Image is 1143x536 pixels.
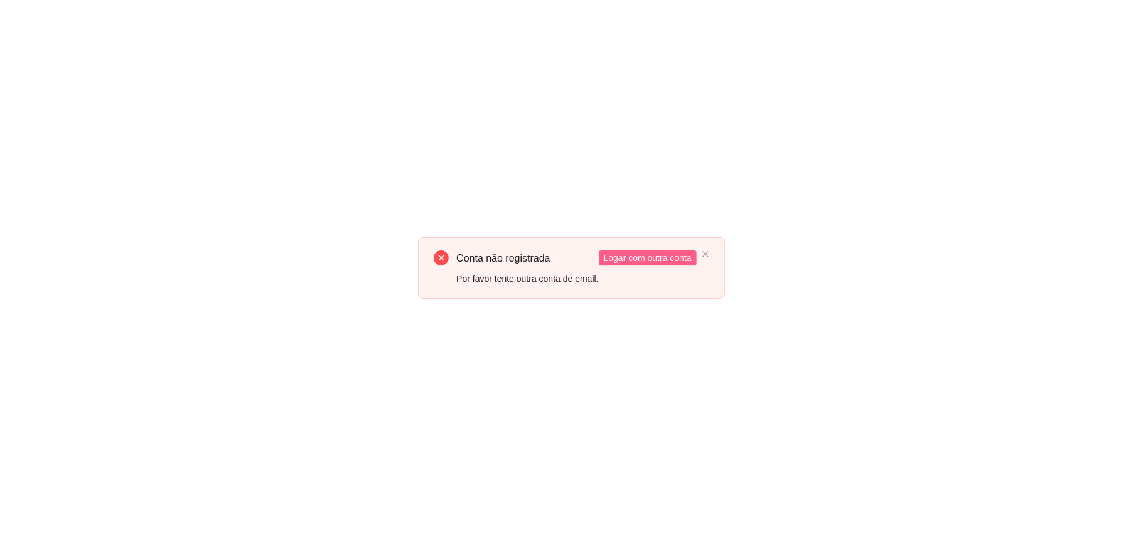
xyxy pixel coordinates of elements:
span: close-circle [434,250,449,265]
div: Por favor tente outra conta de email. [456,272,598,286]
span: Logar com outra conta [604,251,692,265]
button: Logar com outra conta [599,250,697,265]
button: close [702,250,709,259]
span: close [702,250,709,258]
div: Conta não registrada [456,250,598,266]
